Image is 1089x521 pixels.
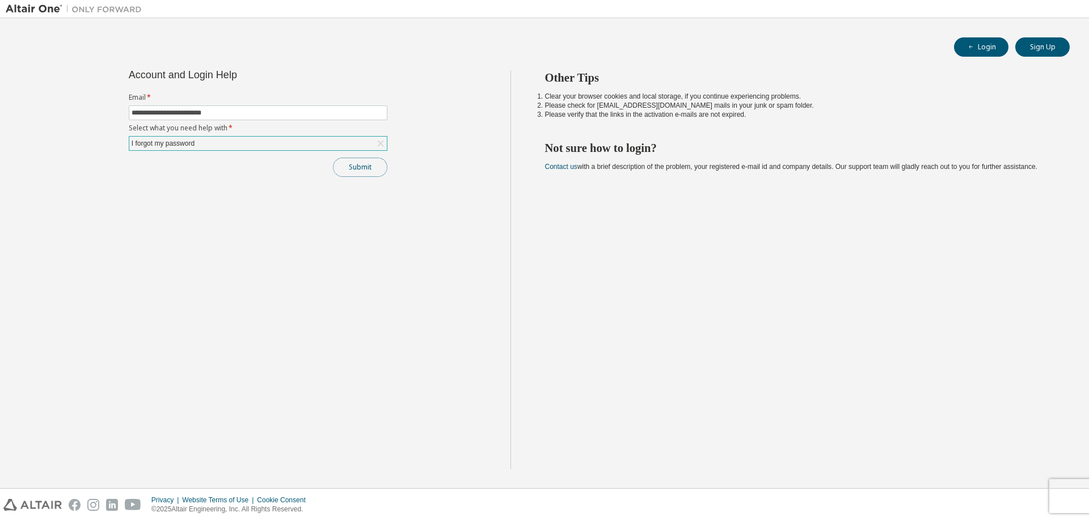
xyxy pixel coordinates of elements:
[545,163,577,171] a: Contact us
[182,495,257,505] div: Website Terms of Use
[545,110,1050,119] li: Please verify that the links in the activation e-mails are not expired.
[69,499,81,511] img: facebook.svg
[3,499,62,511] img: altair_logo.svg
[333,158,387,177] button: Submit
[129,70,336,79] div: Account and Login Help
[87,499,99,511] img: instagram.svg
[545,141,1050,155] h2: Not sure how to login?
[545,92,1050,101] li: Clear your browser cookies and local storage, if you continue experiencing problems.
[125,499,141,511] img: youtube.svg
[545,70,1050,85] h2: Other Tips
[257,495,312,505] div: Cookie Consent
[151,505,313,514] p: © 2025 Altair Engineering, Inc. All Rights Reserved.
[106,499,118,511] img: linkedin.svg
[954,37,1008,57] button: Login
[545,101,1050,110] li: Please check for [EMAIL_ADDRESS][DOMAIN_NAME] mails in your junk or spam folder.
[130,137,196,150] div: I forgot my password
[129,137,387,150] div: I forgot my password
[1015,37,1070,57] button: Sign Up
[151,495,182,505] div: Privacy
[129,124,387,133] label: Select what you need help with
[545,163,1037,171] span: with a brief description of the problem, your registered e-mail id and company details. Our suppo...
[6,3,147,15] img: Altair One
[129,93,387,102] label: Email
